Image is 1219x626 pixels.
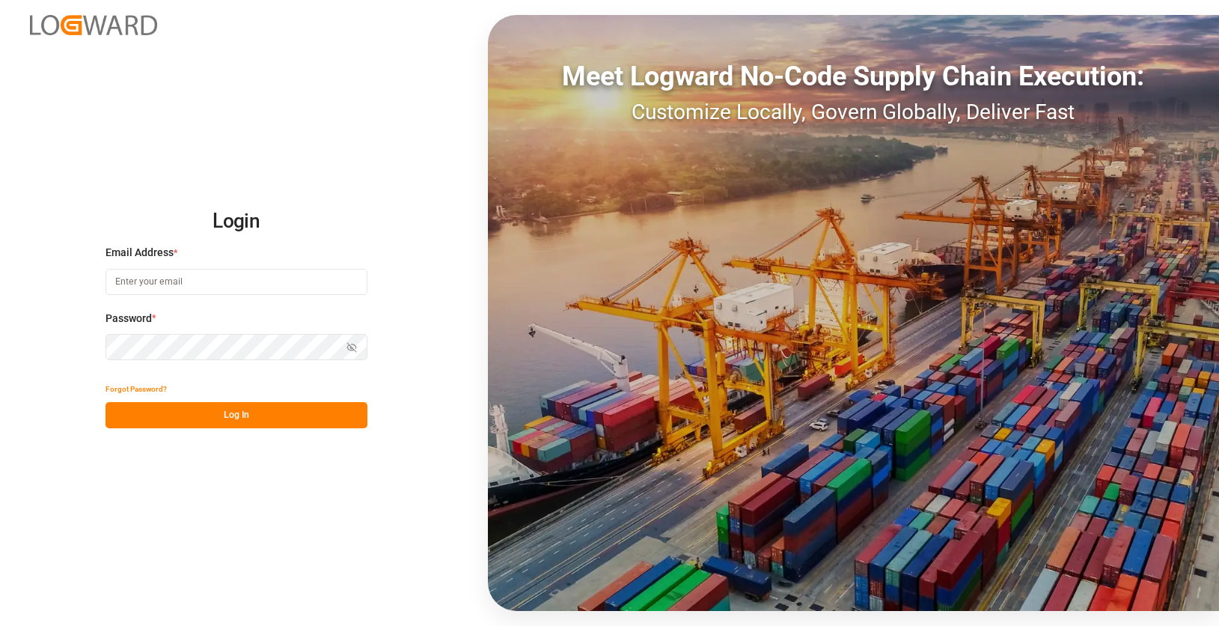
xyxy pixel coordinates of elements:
img: Logward_new_orange.png [30,15,157,35]
div: Customize Locally, Govern Globally, Deliver Fast [488,97,1219,128]
button: Forgot Password? [106,376,167,402]
span: Email Address [106,245,174,261]
input: Enter your email [106,269,367,295]
button: Log In [106,402,367,428]
span: Password [106,311,152,326]
h2: Login [106,198,367,246]
div: Meet Logward No-Code Supply Chain Execution: [488,56,1219,97]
